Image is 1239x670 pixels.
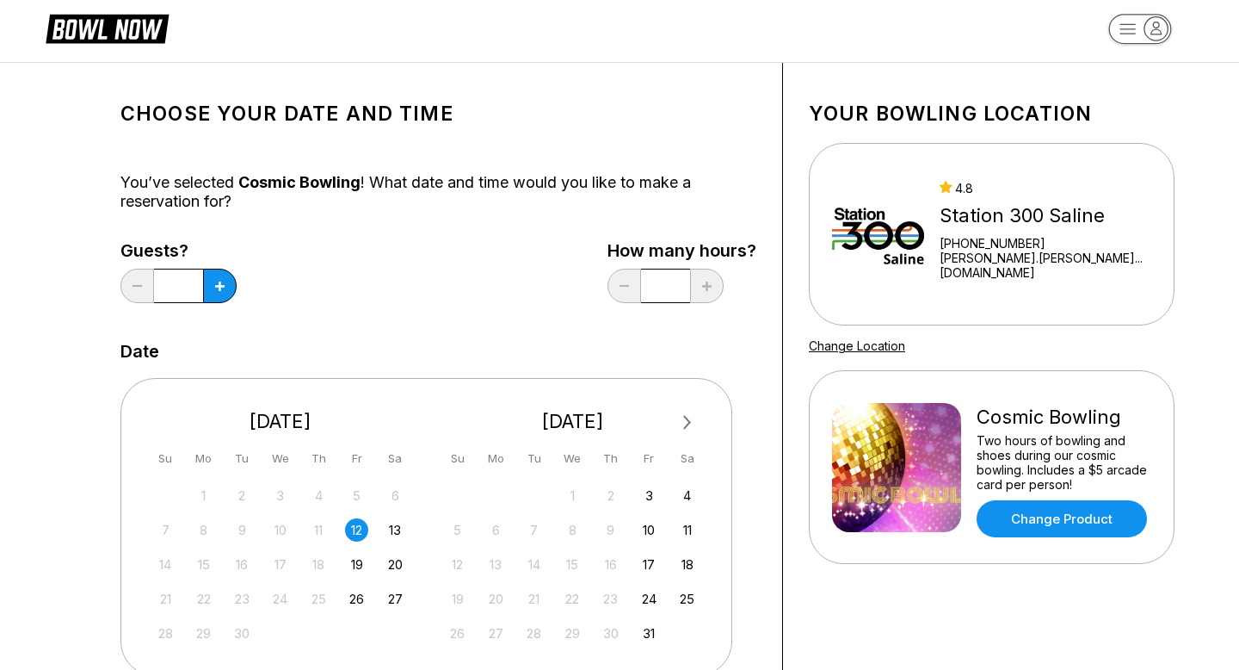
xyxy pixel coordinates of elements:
div: Choose Saturday, October 18th, 2025 [675,553,699,576]
div: Th [599,447,622,470]
div: Su [446,447,469,470]
div: Not available Sunday, September 14th, 2025 [154,553,177,576]
div: 4.8 [940,181,1151,195]
div: Not available Thursday, September 25th, 2025 [307,587,330,611]
div: Not available Sunday, September 7th, 2025 [154,518,177,542]
div: Not available Tuesday, October 7th, 2025 [522,518,546,542]
div: Not available Tuesday, October 14th, 2025 [522,553,546,576]
div: Not available Monday, October 13th, 2025 [484,553,508,576]
div: Not available Monday, September 29th, 2025 [192,622,215,645]
div: Tu [522,447,546,470]
div: Choose Saturday, September 20th, 2025 [384,553,407,576]
div: Not available Thursday, September 4th, 2025 [307,484,330,507]
a: Change Product [977,500,1147,537]
div: Not available Thursday, October 16th, 2025 [599,553,622,576]
div: Choose Saturday, September 13th, 2025 [384,518,407,542]
div: Choose Saturday, October 11th, 2025 [675,518,699,542]
div: [PHONE_NUMBER] [940,236,1151,251]
div: Th [307,447,330,470]
div: We [561,447,584,470]
div: month 2025-10 [444,482,702,645]
div: Not available Thursday, October 9th, 2025 [599,518,622,542]
div: Not available Thursday, September 11th, 2025 [307,518,330,542]
div: Not available Thursday, October 2nd, 2025 [599,484,622,507]
img: Station 300 Saline [832,170,924,299]
div: Choose Friday, October 24th, 2025 [638,587,661,611]
div: Tu [231,447,254,470]
div: Choose Friday, September 19th, 2025 [345,553,368,576]
div: Fr [345,447,368,470]
div: Not available Monday, September 8th, 2025 [192,518,215,542]
div: Not available Sunday, September 28th, 2025 [154,622,177,645]
div: Not available Tuesday, October 21st, 2025 [522,587,546,611]
div: Not available Sunday, October 12th, 2025 [446,553,469,576]
div: Mo [484,447,508,470]
div: Not available Monday, September 15th, 2025 [192,553,215,576]
div: Choose Friday, October 17th, 2025 [638,553,661,576]
div: Not available Monday, October 6th, 2025 [484,518,508,542]
div: Not available Friday, September 5th, 2025 [345,484,368,507]
div: Not available Wednesday, September 17th, 2025 [268,553,292,576]
button: Next Month [674,409,701,437]
h1: Your bowling location [809,102,1174,126]
div: Mo [192,447,215,470]
div: Not available Wednesday, September 24th, 2025 [268,587,292,611]
div: Choose Friday, September 26th, 2025 [345,587,368,611]
h1: Choose your Date and time [120,102,756,126]
div: Choose Saturday, September 27th, 2025 [384,587,407,611]
label: How many hours? [607,241,756,260]
div: [DATE] [147,410,414,433]
div: Not available Saturday, September 6th, 2025 [384,484,407,507]
div: Not available Tuesday, September 9th, 2025 [231,518,254,542]
div: We [268,447,292,470]
div: Choose Saturday, October 4th, 2025 [675,484,699,507]
div: Choose Friday, September 12th, 2025 [345,518,368,542]
div: Not available Wednesday, October 15th, 2025 [561,553,584,576]
div: Station 300 Saline [940,204,1151,227]
div: Su [154,447,177,470]
div: [DATE] [440,410,706,433]
div: Not available Wednesday, October 8th, 2025 [561,518,584,542]
div: You’ve selected ! What date and time would you like to make a reservation for? [120,173,756,211]
div: Not available Wednesday, September 10th, 2025 [268,518,292,542]
img: Cosmic Bowling [832,403,961,532]
div: Not available Thursday, October 30th, 2025 [599,622,622,645]
label: Guests? [120,241,237,260]
div: Not available Monday, October 27th, 2025 [484,622,508,645]
div: Not available Thursday, October 23rd, 2025 [599,587,622,611]
div: Not available Wednesday, October 1st, 2025 [561,484,584,507]
div: Not available Monday, September 22nd, 2025 [192,587,215,611]
div: Not available Tuesday, September 23rd, 2025 [231,587,254,611]
div: Not available Wednesday, October 22nd, 2025 [561,587,584,611]
div: Choose Friday, October 3rd, 2025 [638,484,661,507]
div: Not available Tuesday, September 30th, 2025 [231,622,254,645]
div: Not available Sunday, October 5th, 2025 [446,518,469,542]
div: Not available Sunday, October 26th, 2025 [446,622,469,645]
div: Not available Monday, September 1st, 2025 [192,484,215,507]
label: Date [120,342,159,361]
div: Choose Saturday, October 25th, 2025 [675,587,699,611]
div: Fr [638,447,661,470]
div: Sa [384,447,407,470]
a: [PERSON_NAME].[PERSON_NAME]...[DOMAIN_NAME] [940,251,1151,280]
div: Not available Thursday, September 18th, 2025 [307,553,330,576]
div: Not available Tuesday, September 2nd, 2025 [231,484,254,507]
div: month 2025-09 [151,482,410,645]
div: Not available Sunday, October 19th, 2025 [446,587,469,611]
div: Not available Sunday, September 21st, 2025 [154,587,177,611]
div: Not available Tuesday, September 16th, 2025 [231,553,254,576]
div: Not available Wednesday, September 3rd, 2025 [268,484,292,507]
div: Sa [675,447,699,470]
div: Not available Monday, October 20th, 2025 [484,587,508,611]
div: Two hours of bowling and shoes during our cosmic bowling. Includes a $5 arcade card per person! [977,433,1151,492]
a: Change Location [809,338,905,353]
div: Cosmic Bowling [977,406,1151,429]
div: Not available Wednesday, October 29th, 2025 [561,622,584,645]
span: Cosmic Bowling [238,173,361,191]
div: Choose Friday, October 31st, 2025 [638,622,661,645]
div: Choose Friday, October 10th, 2025 [638,518,661,542]
div: Not available Tuesday, October 28th, 2025 [522,622,546,645]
